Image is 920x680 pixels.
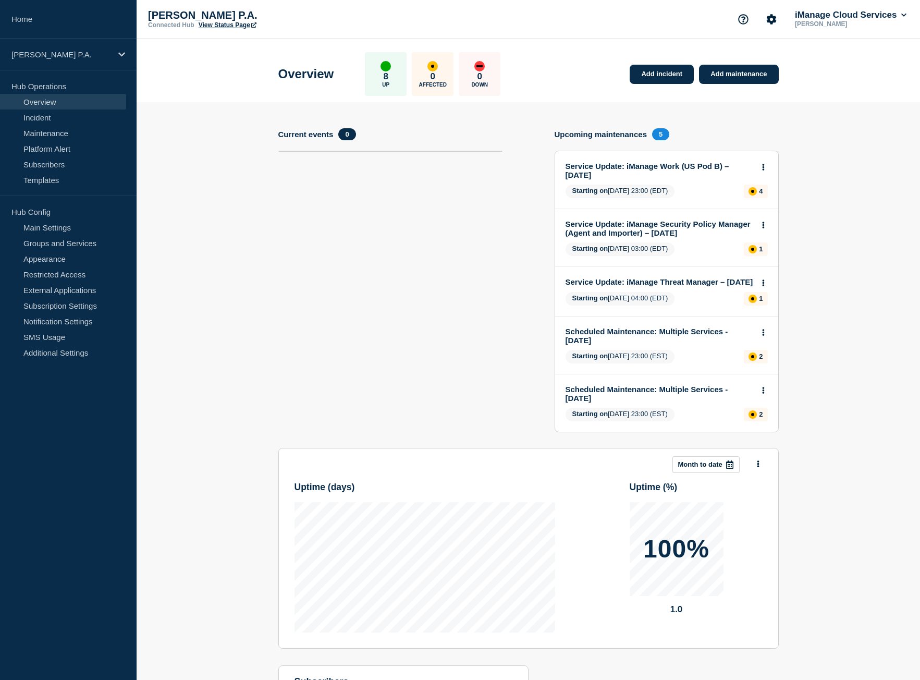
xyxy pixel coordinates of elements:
[793,10,909,20] button: iManage Cloud Services
[419,82,447,88] p: Affected
[759,295,763,302] p: 1
[474,61,485,71] div: down
[148,9,357,21] p: [PERSON_NAME] P.A.
[278,130,334,139] h4: Current events
[566,277,754,286] a: Service Update: iManage Threat Manager – [DATE]
[759,187,763,195] p: 4
[749,410,757,419] div: affected
[11,50,112,59] p: [PERSON_NAME] P.A.
[630,65,694,84] a: Add incident
[643,537,709,562] p: 100%
[572,410,608,418] span: Starting on
[384,71,388,82] p: 8
[759,353,763,360] p: 2
[566,220,754,237] a: Service Update: iManage Security Policy Manager (Agent and Importer) – [DATE]
[566,292,675,306] span: [DATE] 04:00 (EDT)
[427,61,438,71] div: affected
[471,82,488,88] p: Down
[566,385,754,403] a: Scheduled Maintenance: Multiple Services - [DATE]
[148,21,194,29] p: Connected Hub
[652,128,669,140] span: 5
[566,185,675,198] span: [DATE] 23:00 (EDT)
[699,65,778,84] a: Add maintenance
[555,130,647,139] h4: Upcoming maintenances
[566,408,674,421] span: [DATE] 23:00 (EST)
[793,20,901,28] p: [PERSON_NAME]
[295,482,355,493] h3: Uptime ( days )
[630,482,678,493] h3: Uptime ( % )
[572,245,608,252] span: Starting on
[566,162,754,179] a: Service Update: iManage Work (US Pod B) – [DATE]
[431,71,435,82] p: 0
[382,82,389,88] p: Up
[732,8,754,30] button: Support
[749,245,757,253] div: affected
[749,353,757,361] div: affected
[630,604,723,615] p: 1.0
[672,456,740,473] button: Month to date
[759,410,763,418] p: 2
[566,327,754,345] a: Scheduled Maintenance: Multiple Services - [DATE]
[278,67,334,81] h1: Overview
[759,245,763,253] p: 1
[381,61,391,71] div: up
[749,187,757,196] div: affected
[338,128,355,140] span: 0
[572,187,608,195] span: Starting on
[749,295,757,303] div: affected
[566,350,674,363] span: [DATE] 23:00 (EST)
[678,460,722,468] p: Month to date
[572,294,608,302] span: Starting on
[199,21,256,29] a: View Status Page
[760,8,782,30] button: Account settings
[477,71,482,82] p: 0
[572,352,608,360] span: Starting on
[566,242,675,256] span: [DATE] 03:00 (EDT)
